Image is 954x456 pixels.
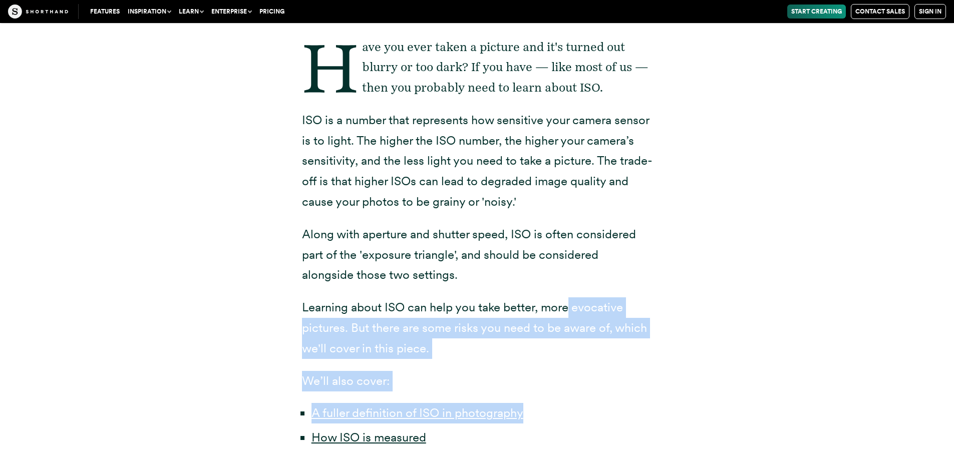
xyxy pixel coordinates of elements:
[851,4,909,19] a: Contact Sales
[124,5,175,19] button: Inspiration
[302,224,653,285] p: Along with aperture and shutter speed, ISO is often considered part of the 'exposure triangle', a...
[302,37,653,98] p: Have you ever taken a picture and it's turned out blurry or too dark? If you have — like most of ...
[311,430,426,444] a: How ISO is measured
[255,5,288,19] a: Pricing
[207,5,255,19] button: Enterprise
[914,4,946,19] a: Sign in
[8,5,68,19] img: The Craft
[302,371,653,391] p: We’ll also cover:
[302,110,653,212] p: ISO is a number that represents how sensitive your camera sensor is to light. The higher the ISO ...
[787,5,846,19] a: Start Creating
[175,5,207,19] button: Learn
[311,405,523,420] a: A fuller definition of ISO in photography
[86,5,124,19] a: Features
[302,297,653,358] p: Learning about ISO can help you take better, more evocative pictures. But there are some risks yo...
